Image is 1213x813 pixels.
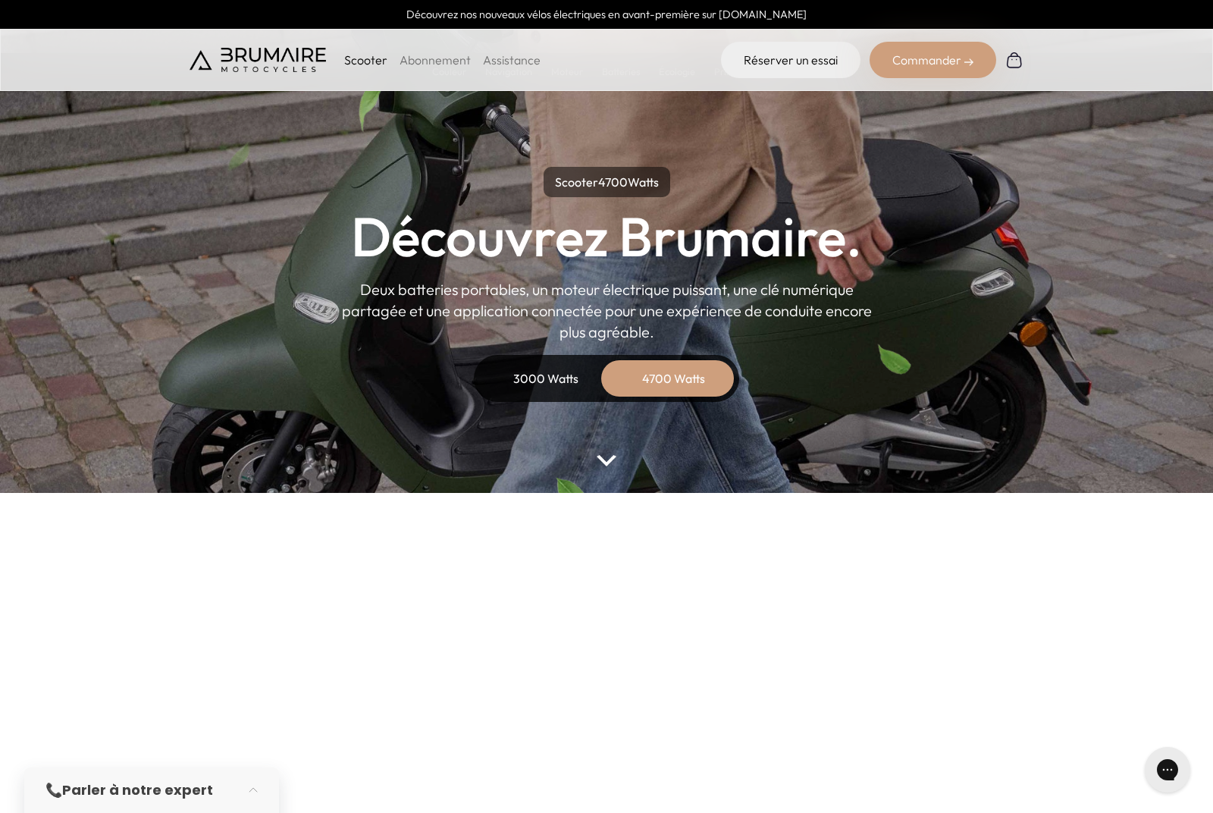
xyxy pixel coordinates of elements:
[598,174,628,190] span: 4700
[964,58,973,67] img: right-arrow-2.png
[351,209,862,264] h1: Découvrez Brumaire.
[1005,51,1023,69] img: Panier
[721,42,860,78] a: Réserver un essai
[1137,742,1198,798] iframe: Gorgias live chat messenger
[483,52,541,67] a: Assistance
[544,167,670,197] p: Scooter Watts
[344,51,387,69] p: Scooter
[870,42,996,78] div: Commander
[341,279,872,343] p: Deux batteries portables, un moteur électrique puissant, une clé numérique partagée et une applic...
[597,455,616,466] img: arrow-bottom.png
[485,360,606,397] div: 3000 Watts
[190,48,326,72] img: Brumaire Motocycles
[400,52,471,67] a: Abonnement
[613,360,734,397] div: 4700 Watts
